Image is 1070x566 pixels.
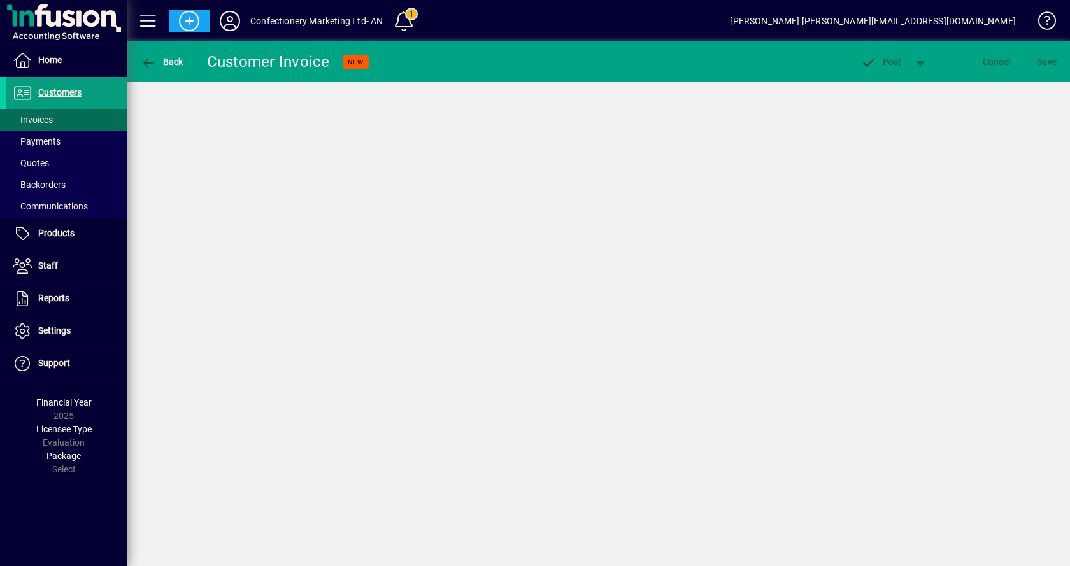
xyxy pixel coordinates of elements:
span: Support [38,358,70,368]
a: Support [6,348,127,379]
span: Package [46,451,81,461]
button: Add [169,10,210,32]
span: S [1037,57,1042,67]
span: NEW [348,58,364,66]
span: Home [38,55,62,65]
span: Back [141,57,183,67]
a: Staff [6,250,127,282]
span: ost [860,57,902,67]
span: ave [1037,52,1057,72]
button: Save [1034,50,1060,73]
app-page-header-button: Back [127,50,197,73]
span: Payments [13,136,61,146]
span: Staff [38,260,58,271]
span: Backorders [13,180,66,190]
span: Products [38,228,75,238]
a: Home [6,45,127,76]
a: Payments [6,131,127,152]
a: Quotes [6,152,127,174]
span: Communications [13,201,88,211]
a: Invoices [6,109,127,131]
span: Financial Year [36,397,92,407]
a: Products [6,218,127,250]
div: [PERSON_NAME] [PERSON_NAME][EMAIL_ADDRESS][DOMAIN_NAME] [730,11,1016,31]
a: Settings [6,315,127,347]
span: Invoices [13,115,53,125]
a: Communications [6,195,127,217]
span: Quotes [13,158,49,168]
button: Back [138,50,187,73]
button: Profile [210,10,250,32]
span: Licensee Type [36,424,92,434]
a: Backorders [6,174,127,195]
div: Confectionery Marketing Ltd- AN [250,11,383,31]
span: P [883,57,888,67]
span: Reports [38,293,69,303]
a: Knowledge Base [1029,3,1054,44]
span: Customers [38,87,82,97]
a: Reports [6,283,127,315]
span: Settings [38,325,71,336]
button: Post [854,50,908,73]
